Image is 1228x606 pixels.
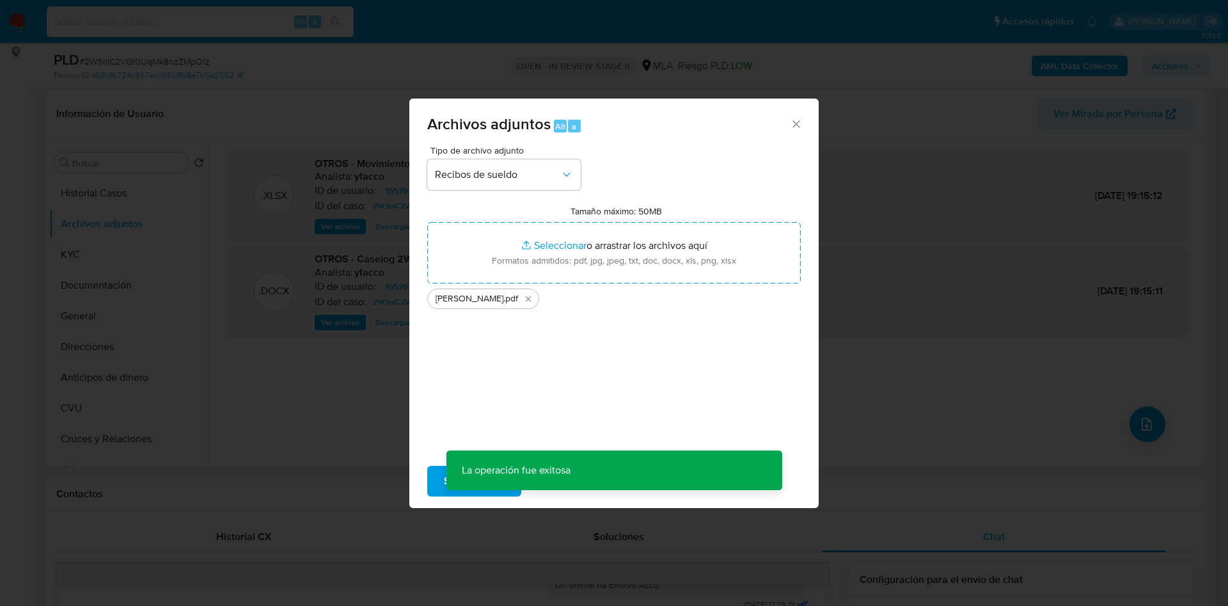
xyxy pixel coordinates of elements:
ul: Archivos seleccionados [427,283,801,309]
span: Alt [555,120,565,132]
span: Archivos adjuntos [427,113,551,135]
span: a [572,120,576,132]
button: Eliminar Alejandra Beatriz Benitez.pdf [521,291,536,307]
span: Tipo de archivo adjunto [430,146,584,155]
button: Recibos de sueldo [427,159,581,190]
p: La operación fue exitosa [446,451,586,490]
span: .pdf [503,292,518,305]
span: [PERSON_NAME] [436,292,503,305]
label: Tamaño máximo: 50MB [571,205,662,217]
button: Subir archivo [427,466,521,497]
span: Recibos de sueldo [435,168,560,181]
button: Cerrar [790,118,801,129]
span: Subir archivo [444,467,505,495]
span: Cancelar [543,467,585,495]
